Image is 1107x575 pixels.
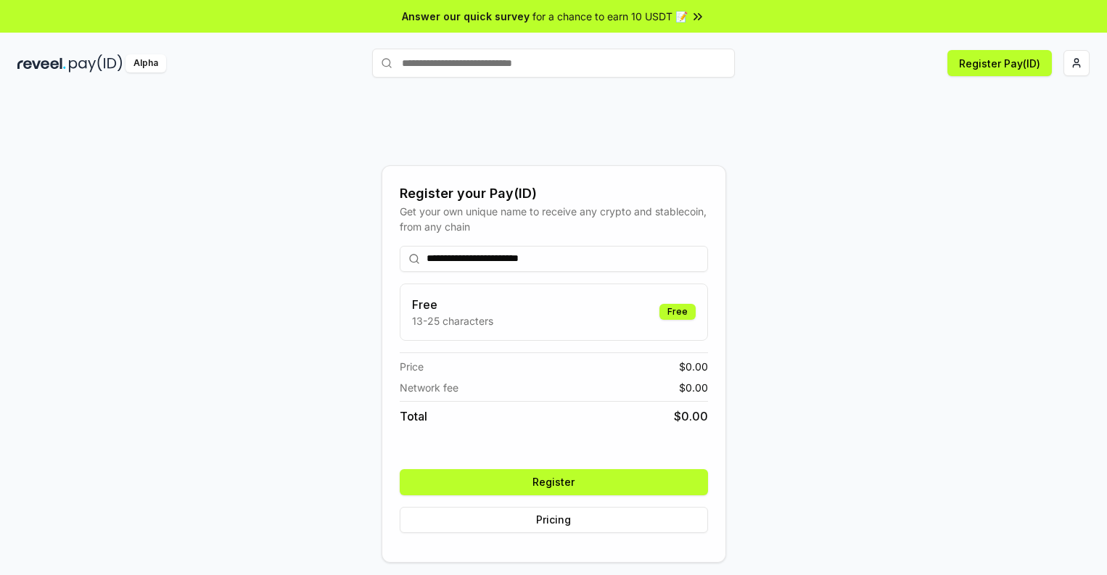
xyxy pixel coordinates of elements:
[659,304,696,320] div: Free
[69,54,123,73] img: pay_id
[679,380,708,395] span: $ 0.00
[947,50,1052,76] button: Register Pay(ID)
[412,313,493,328] p: 13-25 characters
[674,408,708,425] span: $ 0.00
[17,54,66,73] img: reveel_dark
[402,9,530,24] span: Answer our quick survey
[532,9,688,24] span: for a chance to earn 10 USDT 📝
[400,204,708,234] div: Get your own unique name to receive any crypto and stablecoin, from any chain
[125,54,166,73] div: Alpha
[400,183,708,204] div: Register your Pay(ID)
[400,507,708,533] button: Pricing
[400,408,427,425] span: Total
[679,359,708,374] span: $ 0.00
[412,296,493,313] h3: Free
[400,359,424,374] span: Price
[400,469,708,495] button: Register
[400,380,458,395] span: Network fee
